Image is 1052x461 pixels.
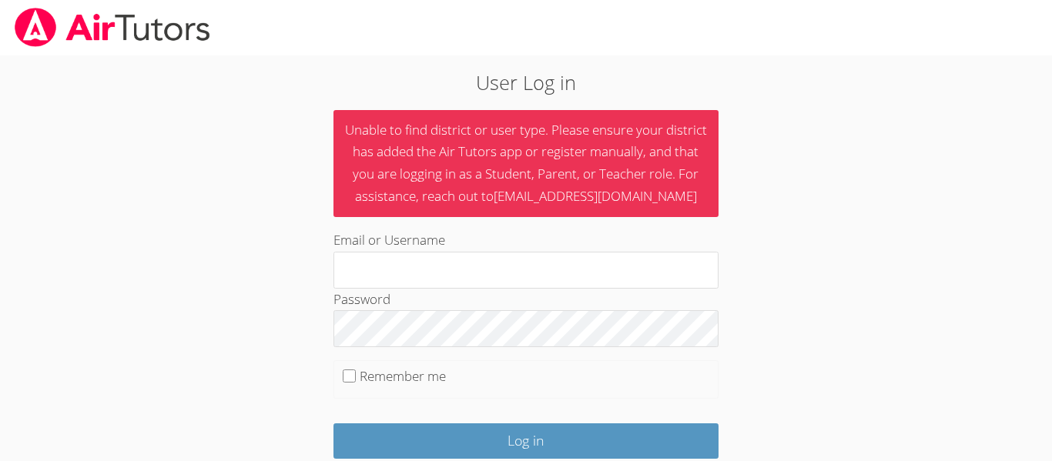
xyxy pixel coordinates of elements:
h2: User Log in [242,68,810,97]
label: Remember me [360,367,446,385]
input: Log in [333,423,719,459]
label: Password [333,290,390,308]
label: Email or Username [333,231,445,249]
p: Unable to find district or user type. Please ensure your district has added the Air Tutors app or... [333,110,719,218]
img: airtutors_banner-c4298cdbf04f3fff15de1276eac7730deb9818008684d7c2e4769d2f7ddbe033.png [13,8,212,47]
